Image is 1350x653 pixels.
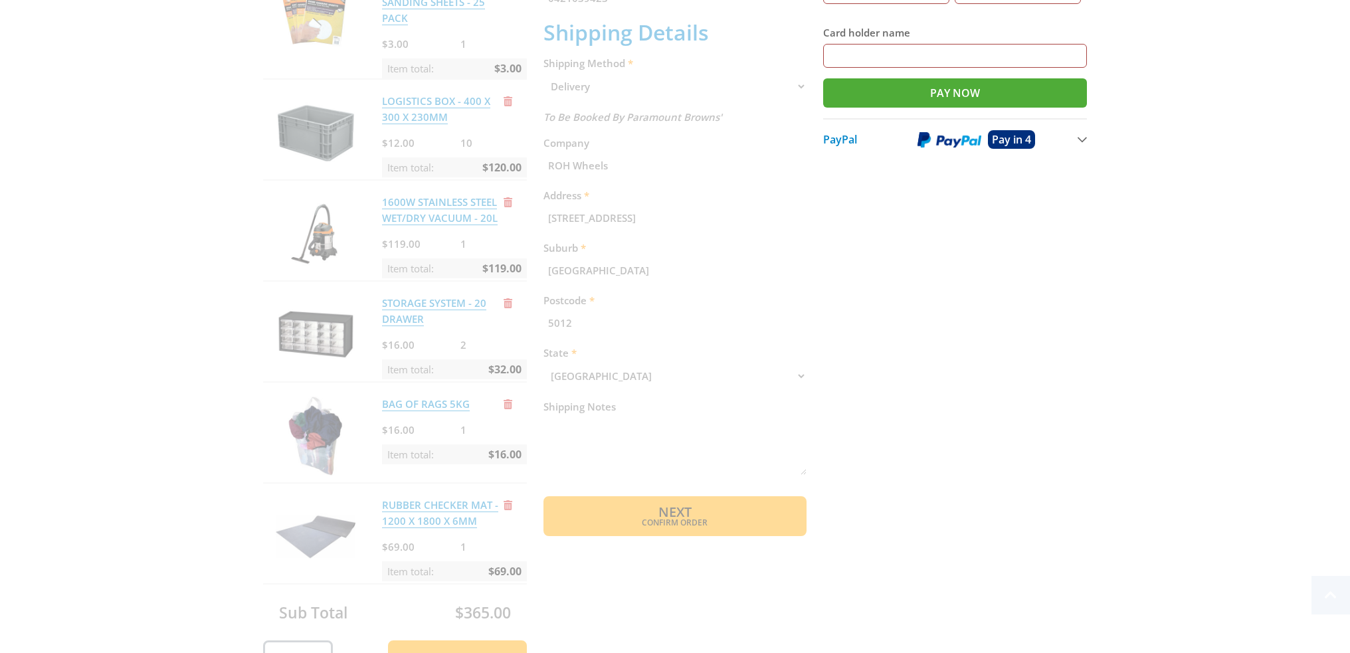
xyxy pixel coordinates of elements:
span: Pay in 4 [992,132,1031,147]
input: Pay Now [823,78,1087,108]
label: Card holder name [823,25,1087,41]
img: PayPal [917,132,981,148]
span: PayPal [823,132,857,147]
button: PayPal Pay in 4 [823,118,1087,159]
